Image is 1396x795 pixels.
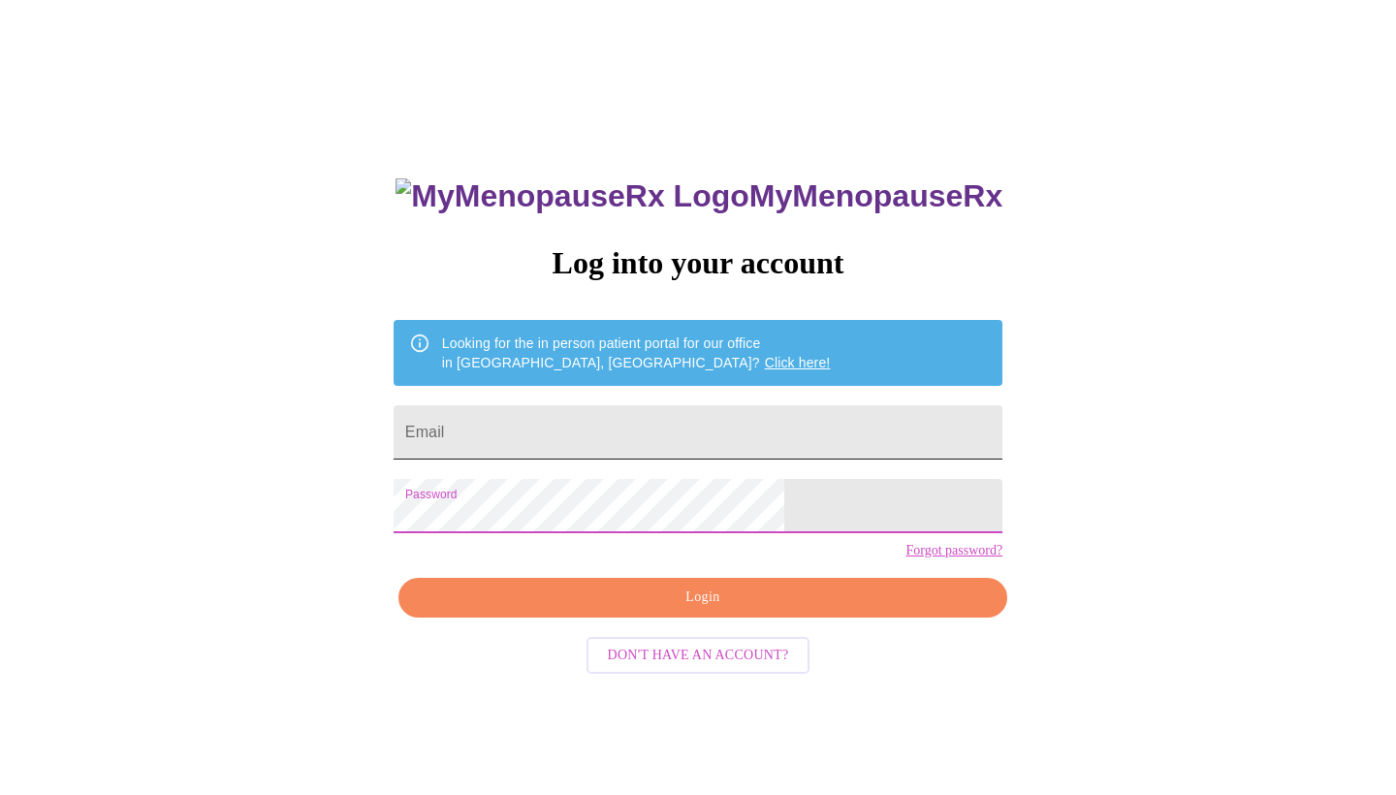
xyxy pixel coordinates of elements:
[442,326,831,380] div: Looking for the in person patient portal for our office in [GEOGRAPHIC_DATA], [GEOGRAPHIC_DATA]?
[398,578,1007,618] button: Login
[396,178,748,214] img: MyMenopauseRx Logo
[394,245,1002,281] h3: Log into your account
[421,586,985,610] span: Login
[582,645,815,661] a: Don't have an account?
[905,543,1002,558] a: Forgot password?
[587,637,810,675] button: Don't have an account?
[396,178,1002,214] h3: MyMenopauseRx
[608,644,789,668] span: Don't have an account?
[765,355,831,370] a: Click here!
